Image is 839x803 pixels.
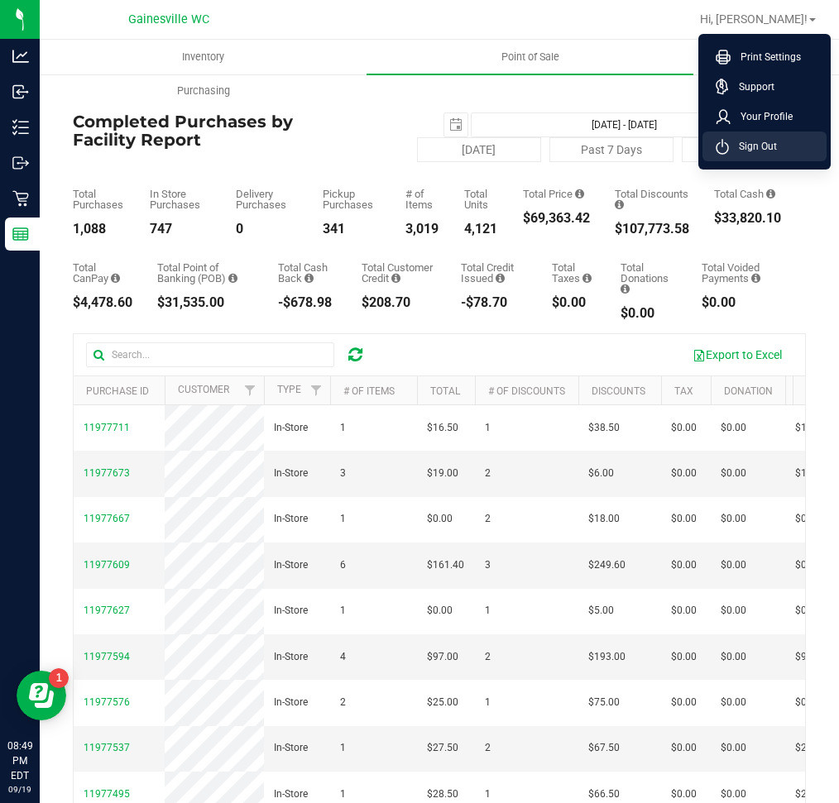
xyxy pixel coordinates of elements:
div: 3,019 [405,222,439,236]
span: 1 [340,740,346,756]
span: $97.00 [427,649,458,665]
div: -$78.70 [461,296,527,309]
span: $0.00 [795,603,821,619]
span: Your Profile [731,108,793,125]
div: Total Credit Issued [461,262,527,284]
div: In Store Purchases [150,189,211,210]
span: $249.60 [588,557,626,573]
span: $5.00 [588,603,614,619]
span: 11977576 [84,696,130,708]
span: select [444,113,467,136]
a: Point of Sale [367,40,693,74]
div: $0.00 [702,296,781,309]
div: $69,363.42 [523,212,590,225]
div: Total Purchases [73,189,125,210]
a: Discounts [592,385,645,397]
div: $107,773.58 [615,222,689,236]
i: Sum of the discount values applied to the all purchases in the date range. [615,199,624,210]
span: In-Store [274,603,308,619]
div: -$678.98 [278,296,337,309]
span: 11977711 [84,422,130,433]
div: Total CanPay [73,262,132,284]
i: Sum of the successful, non-voided payments using account credit for all purchases in the date range. [391,273,400,284]
span: 1 [485,786,491,802]
span: 11977537 [84,742,130,753]
span: 11977495 [84,788,130,800]
span: 11977673 [84,467,130,479]
div: Total Units [464,189,498,210]
a: Support [716,79,820,95]
span: 1 [340,603,346,619]
div: $0.00 [552,296,596,309]
span: $0.00 [721,466,746,481]
span: $161.40 [427,557,464,573]
span: Point of Sale [479,50,582,65]
span: $75.00 [588,695,620,710]
iframe: Resource center [17,671,66,720]
span: $28.50 [427,786,458,802]
i: Sum of all account credit issued for all refunds from returned purchases in the date range. [496,273,505,284]
span: 11977594 [84,651,130,662]
div: 1,088 [73,222,125,236]
a: Tax [674,385,693,397]
i: Sum of the total prices of all purchases in the date range. [575,189,584,199]
span: $0.00 [671,649,697,665]
span: 2 [485,740,491,756]
a: # of Discounts [488,385,565,397]
span: $16.50 [427,420,458,436]
span: 1 [340,420,346,436]
span: Inventory [160,50,247,65]
span: $0.00 [721,420,746,436]
p: 09/19 [7,783,32,796]
span: $0.00 [721,786,746,802]
div: $208.70 [362,296,436,309]
div: $33,820.10 [714,212,781,225]
div: Total Taxes [552,262,596,284]
a: Filter [303,376,330,404]
a: Filter [237,376,264,404]
span: $0.00 [671,740,697,756]
span: 11977627 [84,605,130,616]
span: $193.00 [588,649,626,665]
a: Donation [724,385,773,397]
span: In-Store [274,511,308,527]
span: $0.00 [721,603,746,619]
span: $0.00 [427,511,453,527]
span: In-Store [274,466,308,481]
button: Past 7 Days [549,137,674,162]
div: Pickup Purchases [323,189,381,210]
div: Total Point of Banking (POB) [157,262,253,284]
span: $0.00 [671,695,697,710]
span: 11977667 [84,513,130,524]
a: Inventory [40,40,367,74]
a: Total [430,385,460,397]
iframe: Resource center unread badge [49,668,69,688]
div: 0 [236,222,298,236]
span: Purchasing [155,84,252,98]
h4: Completed Purchases by Facility Report [73,112,317,149]
span: $66.50 [588,786,620,802]
inline-svg: Reports [12,226,29,242]
span: Sign Out [729,138,777,155]
span: $0.00 [671,511,697,527]
span: 2 [485,466,491,481]
i: Sum of the successful, non-voided point-of-banking payment transactions, both via payment termina... [228,273,237,284]
div: Delivery Purchases [236,189,298,210]
i: Sum of the successful, non-voided CanPay payment transactions for all purchases in the date range. [111,273,120,284]
div: $4,478.60 [73,296,132,309]
span: 3 [340,466,346,481]
i: Sum of all round-up-to-next-dollar total price adjustments for all purchases in the date range. [621,284,630,294]
span: In-Store [274,420,308,436]
span: 2 [485,511,491,527]
span: $0.00 [721,557,746,573]
div: Total Discounts [615,189,689,210]
span: $0.00 [427,603,453,619]
span: $67.50 [588,740,620,756]
span: Hi, [PERSON_NAME]! [700,12,808,26]
span: 1 [340,786,346,802]
span: $0.00 [795,557,821,573]
span: 1 [485,420,491,436]
span: $97.00 [795,649,827,665]
inline-svg: Analytics [12,48,29,65]
span: 4 [340,649,346,665]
